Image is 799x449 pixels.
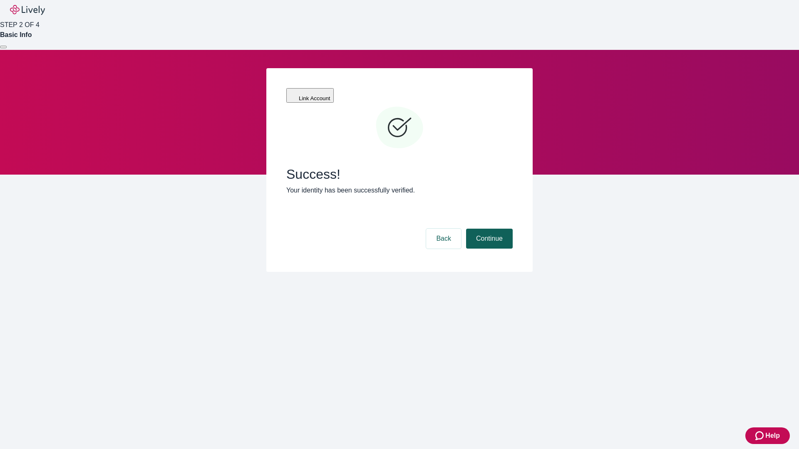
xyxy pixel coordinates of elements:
span: Help [765,431,780,441]
svg: Zendesk support icon [755,431,765,441]
button: Back [426,229,461,249]
button: Continue [466,229,513,249]
button: Link Account [286,88,334,103]
button: Zendesk support iconHelp [745,427,790,444]
p: Your identity has been successfully verified. [286,185,513,195]
svg: Checkmark icon [375,103,424,153]
img: Lively [10,5,45,15]
span: Success! [286,166,513,182]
